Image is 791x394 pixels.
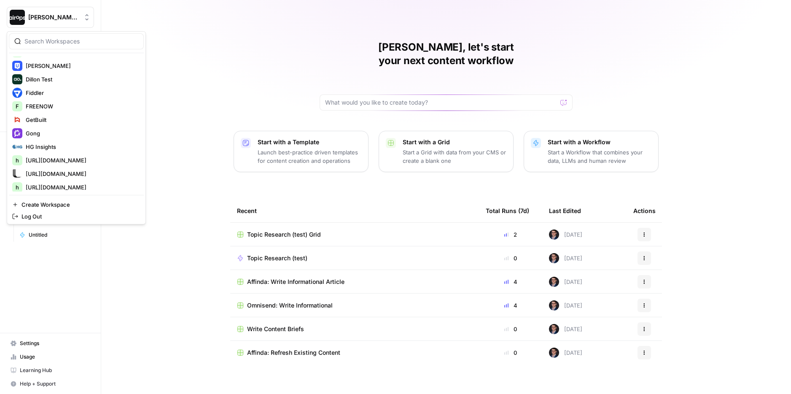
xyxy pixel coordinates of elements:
[486,199,529,222] div: Total Runs (7d)
[12,142,22,152] img: HG Insights Logo
[549,229,582,240] div: [DATE]
[7,377,94,391] button: Help + Support
[237,199,472,222] div: Recent
[26,116,137,124] span: GetBuilt
[486,254,535,262] div: 0
[258,138,361,146] p: Start with a Template
[26,89,137,97] span: Fiddler
[247,230,321,239] span: Topic Research (test) Grid
[549,199,581,222] div: Last Edited
[24,37,138,46] input: Search Workspaces
[7,7,94,28] button: Workspace: Dille-Sandbox
[26,170,137,178] span: [URL][DOMAIN_NAME]
[12,169,22,179] img: https://www.lumens.com/ Logo
[7,337,94,350] a: Settings
[320,40,573,67] h1: [PERSON_NAME], let's start your next content workflow
[486,325,535,333] div: 0
[247,348,340,357] span: Affinda: Refresh Existing Content
[237,254,472,262] a: Topic Research (test)
[549,277,559,287] img: ldmwv53b2lcy2toudj0k1c5n5o6j
[548,148,651,165] p: Start a Workflow that combines your data, LLMs and human review
[247,301,333,310] span: Omnisend: Write Informational
[22,212,137,221] span: Log Out
[549,324,582,334] div: [DATE]
[26,183,137,192] span: [URL][DOMAIN_NAME]
[486,278,535,286] div: 4
[28,13,79,22] span: [PERSON_NAME]-Sandbox
[26,62,137,70] span: [PERSON_NAME]
[20,367,90,374] span: Learning Hub
[26,156,137,165] span: [URL][DOMAIN_NAME]
[549,253,582,263] div: [DATE]
[22,200,137,209] span: Create Workspace
[7,31,146,224] div: Workspace: Dille-Sandbox
[26,75,137,84] span: Dillon Test
[549,229,559,240] img: ldmwv53b2lcy2toudj0k1c5n5o6j
[237,325,472,333] a: Write Content Briefs
[403,138,506,146] p: Start with a Grid
[247,325,304,333] span: Write Content Briefs
[20,380,90,388] span: Help + Support
[549,300,582,310] div: [DATE]
[548,138,651,146] p: Start with a Workflow
[12,61,22,71] img: Dille Logo
[258,148,361,165] p: Launch best-practice driven templates for content creation and operations
[549,253,559,263] img: ldmwv53b2lcy2toudj0k1c5n5o6j
[16,228,94,242] a: Untitled
[26,129,137,138] span: Gong
[549,277,582,287] div: [DATE]
[247,254,307,262] span: Topic Research (test)
[20,353,90,361] span: Usage
[549,324,559,334] img: ldmwv53b2lcy2toudj0k1c5n5o6j
[9,210,144,222] a: Log Out
[237,301,472,310] a: Omnisend: Write Informational
[403,148,506,165] p: Start a Grid with data from your CMS or create a blank one
[486,301,535,310] div: 4
[26,143,137,151] span: HG Insights
[549,348,582,358] div: [DATE]
[247,278,344,286] span: Affinda: Write Informational Article
[9,199,144,210] a: Create Workspace
[12,74,22,84] img: Dillon Test Logo
[379,131,514,172] button: Start with a GridStart a Grid with data from your CMS or create a blank one
[524,131,659,172] button: Start with a WorkflowStart a Workflow that combines your data, LLMs and human review
[7,364,94,377] a: Learning Hub
[12,115,22,125] img: GetBuilt Logo
[10,10,25,25] img: Dille-Sandbox Logo
[237,230,472,239] a: Topic Research (test) Grid
[7,350,94,364] a: Usage
[20,340,90,347] span: Settings
[29,231,90,239] span: Untitled
[486,230,535,239] div: 2
[325,98,557,107] input: What would you like to create today?
[549,348,559,358] img: ldmwv53b2lcy2toudj0k1c5n5o6j
[26,102,137,111] span: FREENOW
[237,278,472,286] a: Affinda: Write Informational Article
[16,183,19,192] span: h
[12,128,22,138] img: Gong Logo
[486,348,535,357] div: 0
[12,88,22,98] img: Fiddler Logo
[237,348,472,357] a: Affinda: Refresh Existing Content
[234,131,369,172] button: Start with a TemplateLaunch best-practice driven templates for content creation and operations
[16,156,19,165] span: h
[633,199,656,222] div: Actions
[549,300,559,310] img: ldmwv53b2lcy2toudj0k1c5n5o6j
[16,102,19,111] span: F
